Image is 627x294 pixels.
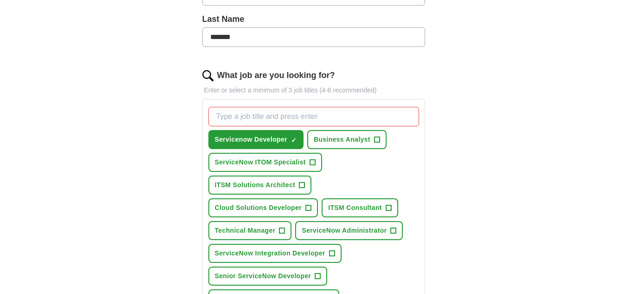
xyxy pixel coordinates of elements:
span: ITSM Consultant [328,203,382,213]
button: Servicenow Developer✓ [208,130,304,149]
button: ServiceNow ITOM Specialist [208,153,322,172]
label: Last Name [202,13,425,26]
span: ServiceNow Integration Developer [215,248,325,258]
p: Enter or select a minimum of 3 job titles (4-8 recommended) [202,85,425,95]
span: Business Analyst [314,135,370,144]
img: search.png [202,70,213,81]
button: Senior ServiceNow Developer [208,267,328,286]
span: ServiceNow Administrator [302,226,387,235]
span: ServiceNow ITOM Specialist [215,157,306,167]
label: What job are you looking for? [217,69,335,82]
button: ServiceNow Administrator [295,221,403,240]
button: ITSM Solutions Architect [208,176,312,195]
button: Business Analyst [307,130,387,149]
span: Cloud Solutions Developer [215,203,302,213]
button: ITSM Consultant [322,198,398,217]
span: ✓ [291,137,297,144]
button: Technical Manager [208,221,292,240]
span: Technical Manager [215,226,276,235]
span: ITSM Solutions Architect [215,180,296,190]
span: Senior ServiceNow Developer [215,271,311,281]
span: Servicenow Developer [215,135,287,144]
input: Type a job title and press enter [208,107,419,126]
button: Cloud Solutions Developer [208,198,318,217]
button: ServiceNow Integration Developer [208,244,342,263]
